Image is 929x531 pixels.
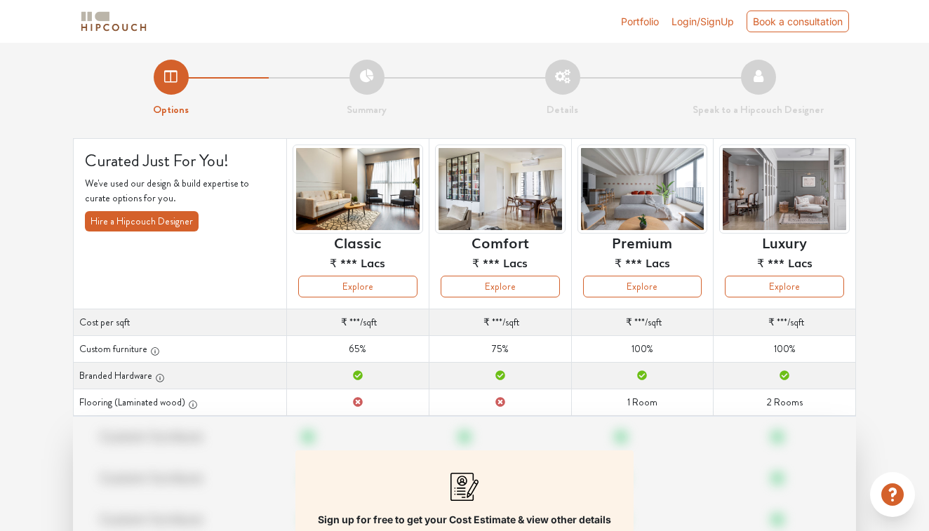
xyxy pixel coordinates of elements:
[74,336,287,363] th: Custom furniture
[153,102,189,117] strong: Options
[429,309,571,336] td: /sqft
[693,102,824,117] strong: Speak to a Hipcouch Designer
[621,14,659,29] a: Portfolio
[318,512,611,527] p: Sign up for free to get your Cost Estimate & view other details
[79,9,149,34] img: logo-horizontal.svg
[583,276,702,297] button: Explore
[74,309,287,336] th: Cost per sqft
[435,144,566,234] img: header-preview
[472,234,529,250] h6: Comfort
[725,276,844,297] button: Explore
[74,363,287,389] th: Branded Hardware
[429,336,571,363] td: 75%
[85,176,275,206] p: We've used our design & build expertise to curate options for you.
[671,15,734,27] span: Login/SignUp
[74,389,287,416] th: Flooring (Laminated wood)
[571,389,714,416] td: 1 Room
[747,11,849,32] div: Book a consultation
[571,336,714,363] td: 100%
[762,234,807,250] h6: Luxury
[571,309,714,336] td: /sqft
[85,211,199,231] button: Hire a Hipcouch Designer
[79,6,149,37] span: logo-horizontal.svg
[293,144,423,234] img: header-preview
[85,150,275,170] h4: Curated Just For You!
[714,336,856,363] td: 100%
[577,144,708,234] img: header-preview
[714,389,856,416] td: 2 Rooms
[334,234,381,250] h6: Classic
[298,276,417,297] button: Explore
[441,276,560,297] button: Explore
[714,309,856,336] td: /sqft
[347,102,387,117] strong: Summary
[547,102,578,117] strong: Details
[612,234,672,250] h6: Premium
[287,336,429,363] td: 65%
[287,309,429,336] td: /sqft
[719,144,850,234] img: header-preview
